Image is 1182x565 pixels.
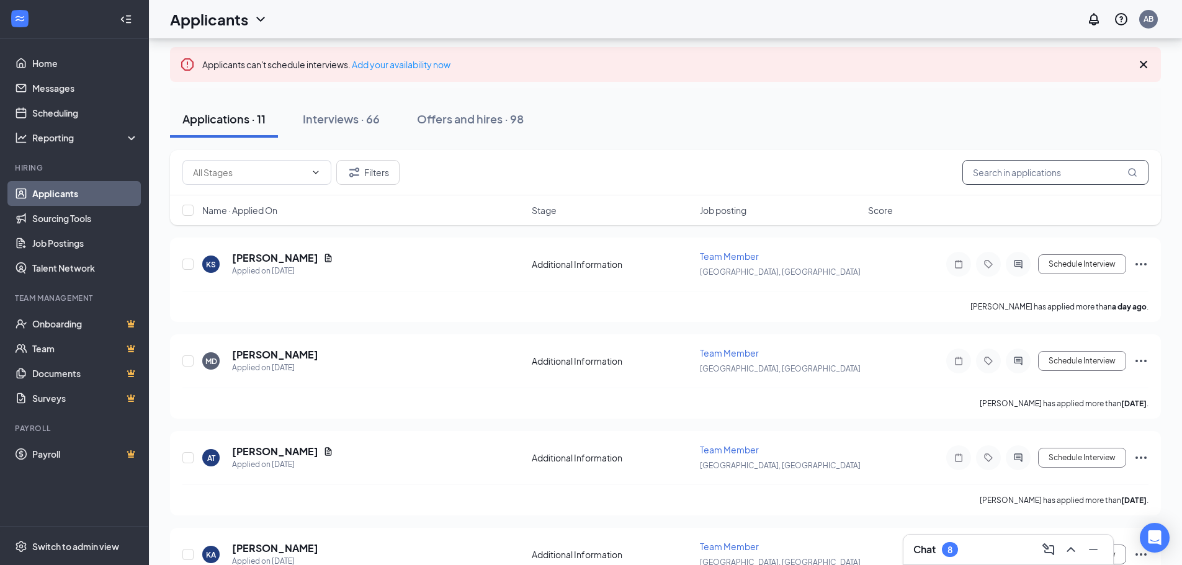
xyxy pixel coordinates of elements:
[1041,542,1056,557] svg: ComposeMessage
[951,259,966,269] svg: Note
[205,356,217,367] div: MD
[32,311,138,336] a: OnboardingCrown
[1086,542,1101,557] svg: Minimize
[1061,540,1081,559] button: ChevronUp
[980,398,1148,409] p: [PERSON_NAME] has applied more than .
[532,452,692,464] div: Additional Information
[32,231,138,256] a: Job Postings
[32,386,138,411] a: SurveysCrown
[1134,450,1148,465] svg: Ellipses
[14,12,26,25] svg: WorkstreamLogo
[951,356,966,366] svg: Note
[303,111,380,127] div: Interviews · 66
[947,545,952,555] div: 8
[913,543,936,556] h3: Chat
[1011,259,1026,269] svg: ActiveChat
[15,162,136,173] div: Hiring
[970,301,1148,312] p: [PERSON_NAME] has applied more than .
[700,364,861,373] span: [GEOGRAPHIC_DATA], [GEOGRAPHIC_DATA]
[1121,496,1147,505] b: [DATE]
[32,181,138,206] a: Applicants
[1038,351,1126,371] button: Schedule Interview
[232,348,318,362] h5: [PERSON_NAME]
[980,495,1148,505] p: [PERSON_NAME] has applied more than .
[120,13,132,25] svg: Collapse
[1121,399,1147,408] b: [DATE]
[1134,547,1148,562] svg: Ellipses
[700,204,746,216] span: Job posting
[347,165,362,180] svg: Filter
[32,206,138,231] a: Sourcing Tools
[232,362,318,374] div: Applied on [DATE]
[981,356,996,366] svg: Tag
[1011,453,1026,463] svg: ActiveChat
[323,447,333,456] svg: Document
[1127,167,1137,177] svg: MagnifyingGlass
[15,423,136,434] div: Payroll
[232,265,333,277] div: Applied on [DATE]
[1134,257,1148,272] svg: Ellipses
[32,336,138,361] a: TeamCrown
[32,76,138,100] a: Messages
[311,167,321,177] svg: ChevronDown
[532,548,692,561] div: Additional Information
[1112,302,1147,311] b: a day ago
[532,355,692,367] div: Additional Information
[1134,354,1148,368] svg: Ellipses
[532,204,557,216] span: Stage
[32,256,138,280] a: Talent Network
[1039,540,1059,559] button: ComposeMessage
[336,160,400,185] button: Filter Filters
[182,111,266,127] div: Applications · 11
[32,442,138,466] a: PayrollCrown
[32,361,138,386] a: DocumentsCrown
[253,12,268,27] svg: ChevronDown
[1136,57,1151,72] svg: Cross
[207,453,215,463] div: AT
[206,549,216,560] div: KA
[15,540,27,553] svg: Settings
[1083,540,1103,559] button: Minimize
[1063,542,1078,557] svg: ChevronUp
[700,541,759,552] span: Team Member
[232,445,318,458] h5: [PERSON_NAME]
[981,453,996,463] svg: Tag
[15,131,27,144] svg: Analysis
[352,59,450,70] a: Add your availability now
[1038,254,1126,274] button: Schedule Interview
[232,458,333,471] div: Applied on [DATE]
[1038,448,1126,468] button: Schedule Interview
[180,57,195,72] svg: Error
[868,204,893,216] span: Score
[193,166,306,179] input: All Stages
[202,59,450,70] span: Applicants can't schedule interviews.
[202,204,277,216] span: Name · Applied On
[206,259,216,270] div: KS
[700,444,759,455] span: Team Member
[1140,523,1170,553] div: Open Intercom Messenger
[417,111,524,127] div: Offers and hires · 98
[232,251,318,265] h5: [PERSON_NAME]
[700,347,759,358] span: Team Member
[700,251,759,262] span: Team Member
[170,9,248,30] h1: Applicants
[323,253,333,263] svg: Document
[962,160,1148,185] input: Search in applications
[700,267,861,277] span: [GEOGRAPHIC_DATA], [GEOGRAPHIC_DATA]
[1086,12,1101,27] svg: Notifications
[32,131,139,144] div: Reporting
[700,461,861,470] span: [GEOGRAPHIC_DATA], [GEOGRAPHIC_DATA]
[532,258,692,270] div: Additional Information
[15,293,136,303] div: Team Management
[32,100,138,125] a: Scheduling
[1114,12,1129,27] svg: QuestionInfo
[1011,356,1026,366] svg: ActiveChat
[1144,14,1153,24] div: AB
[32,51,138,76] a: Home
[951,453,966,463] svg: Note
[981,259,996,269] svg: Tag
[32,540,119,553] div: Switch to admin view
[232,541,318,555] h5: [PERSON_NAME]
